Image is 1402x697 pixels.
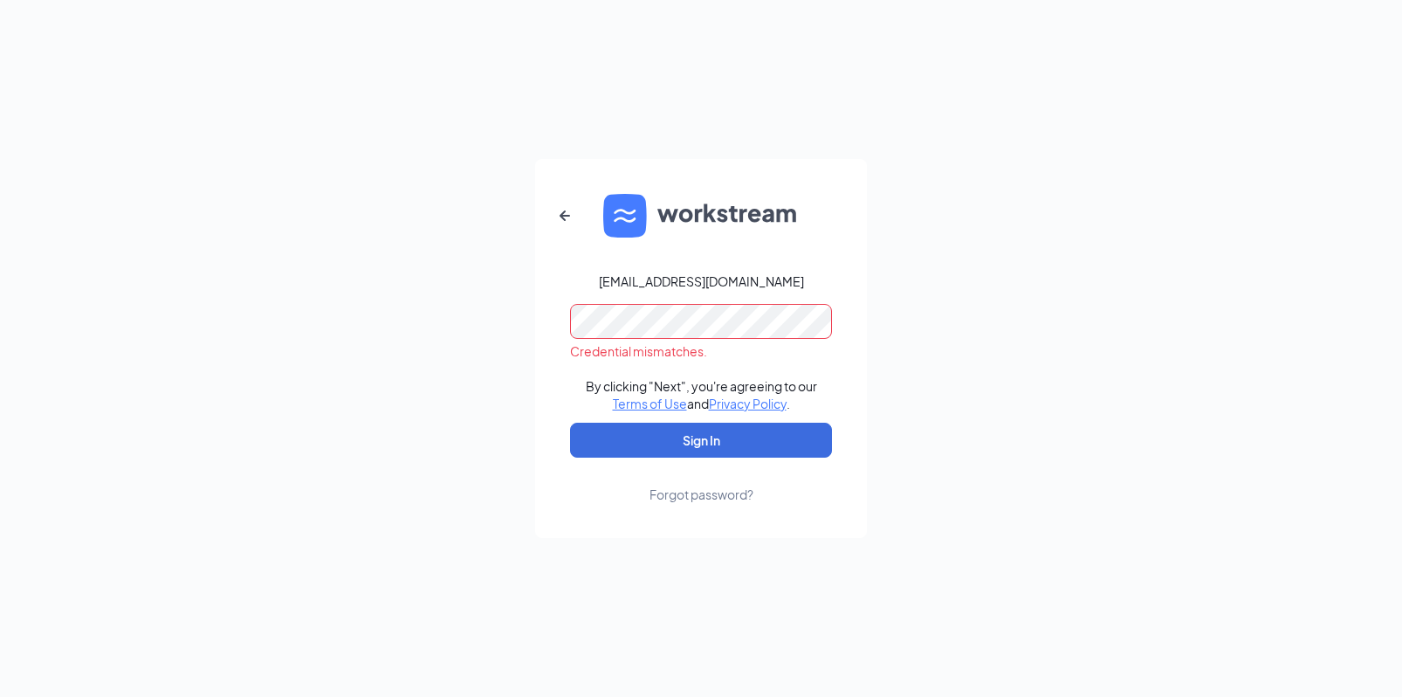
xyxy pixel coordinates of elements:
[554,205,575,226] svg: ArrowLeftNew
[613,396,687,411] a: Terms of Use
[544,195,586,237] button: ArrowLeftNew
[649,458,753,503] a: Forgot password?
[709,396,787,411] a: Privacy Policy
[599,273,804,290] div: [EMAIL_ADDRESS][DOMAIN_NAME]
[570,423,832,458] button: Sign In
[586,377,817,412] div: By clicking "Next", you're agreeing to our and .
[570,342,832,360] div: Credential mismatches.
[649,486,753,503] div: Forgot password?
[603,194,799,238] img: WS logo and Workstream text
